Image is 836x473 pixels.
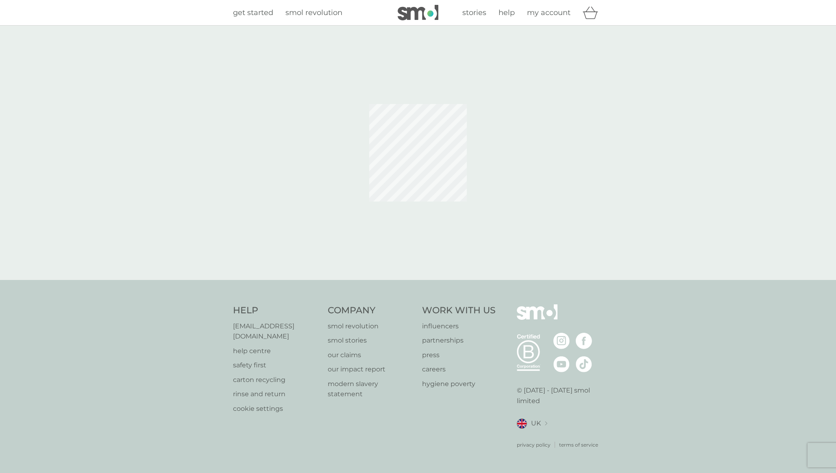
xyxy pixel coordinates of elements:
a: help centre [233,346,320,356]
a: carton recycling [233,375,320,385]
img: visit the smol Tiktok page [576,356,592,372]
img: visit the smol Youtube page [553,356,570,372]
a: rinse and return [233,389,320,399]
span: help [499,8,515,17]
span: smol revolution [285,8,342,17]
a: safety first [233,360,320,371]
a: press [422,350,496,360]
a: influencers [422,321,496,332]
img: visit the smol Facebook page [576,333,592,349]
p: © [DATE] - [DATE] smol limited [517,385,603,406]
a: get started [233,7,273,19]
a: stories [462,7,486,19]
img: smol [517,304,557,332]
a: careers [422,364,496,375]
a: privacy policy [517,441,551,449]
span: my account [527,8,570,17]
img: select a new location [545,421,547,426]
a: hygiene poverty [422,379,496,389]
a: cookie settings [233,404,320,414]
span: stories [462,8,486,17]
span: get started [233,8,273,17]
a: smol revolution [328,321,414,332]
a: modern slavery statement [328,379,414,399]
a: help [499,7,515,19]
h4: Company [328,304,414,317]
a: our impact report [328,364,414,375]
a: [EMAIL_ADDRESS][DOMAIN_NAME] [233,321,320,342]
a: smol revolution [285,7,342,19]
img: UK flag [517,419,527,429]
span: UK [531,418,541,429]
a: terms of service [559,441,598,449]
img: visit the smol Instagram page [553,333,570,349]
a: smol stories [328,335,414,346]
a: my account [527,7,570,19]
h4: Work With Us [422,304,496,317]
h4: Help [233,304,320,317]
div: basket [583,4,603,21]
a: partnerships [422,335,496,346]
img: smol [398,5,438,20]
a: our claims [328,350,414,360]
